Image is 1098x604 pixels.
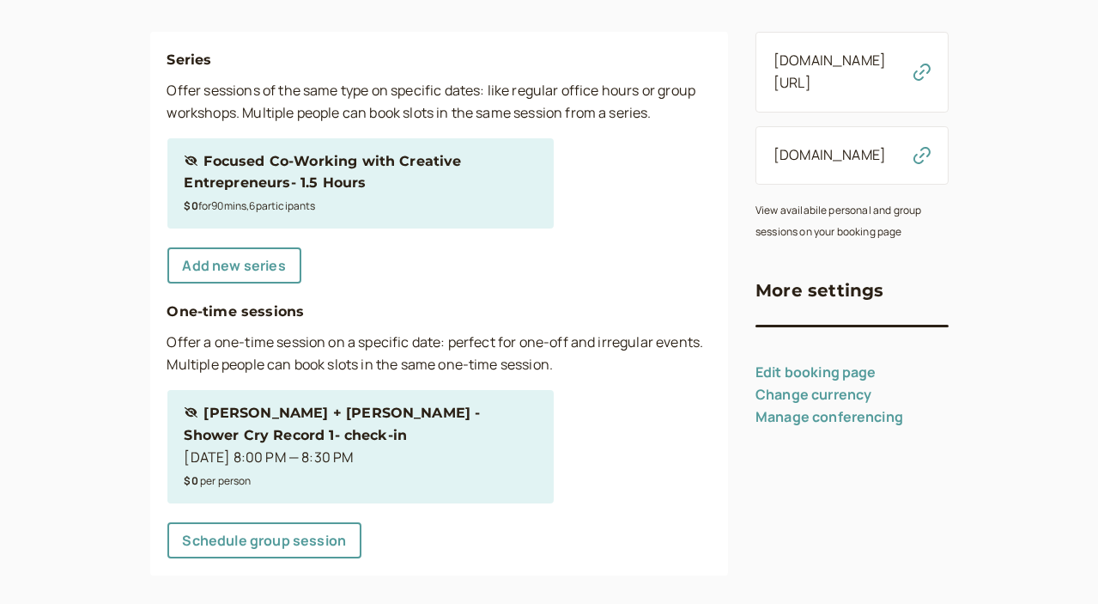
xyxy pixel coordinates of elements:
p: Offer a one-time session on a specific date: perfect for one-off and irregular events. Multiple p... [167,332,712,376]
div: Focused Co-Working with Creative Entrepreneurs- 1.5 Hours [185,150,537,195]
a: Change currency [755,385,871,404]
small: View availabile personal and group sessions on your booking page [755,203,921,240]
a: Add new series [167,247,301,284]
b: $0 [185,198,198,213]
h4: Series [167,49,712,71]
a: Manage conferencing [755,407,903,426]
div: [PERSON_NAME] + [PERSON_NAME] - Shower Cry Record 1- check-in [185,402,537,447]
a: [DOMAIN_NAME] [773,145,886,164]
a: Schedule group session [167,522,362,558]
a: [DOMAIN_NAME][URL] [773,51,886,92]
h4: One-time sessions [167,301,712,323]
h3: More settings [755,277,884,304]
a: Edit booking page [755,363,877,381]
a: Focused Co-Working with Creative Entrepreneurs- 1.5 Hours$0for90mins,6participants [185,150,537,217]
b: $0 [185,473,198,488]
a: [PERSON_NAME] + [PERSON_NAME] - Shower Cry Record 1- check-in[DATE] 8:00 PM — 8:30 PM$0 per person [185,402,537,491]
div: [DATE] 8:00 PM — 8:30 PM [185,447,537,469]
iframe: Chat Widget [1012,522,1098,604]
small: per person [185,473,252,488]
p: Offer sessions of the same type on specific dates: like regular office hours or group workshops. ... [167,80,712,125]
small: for 90 min s , 6 participant s [185,198,316,213]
